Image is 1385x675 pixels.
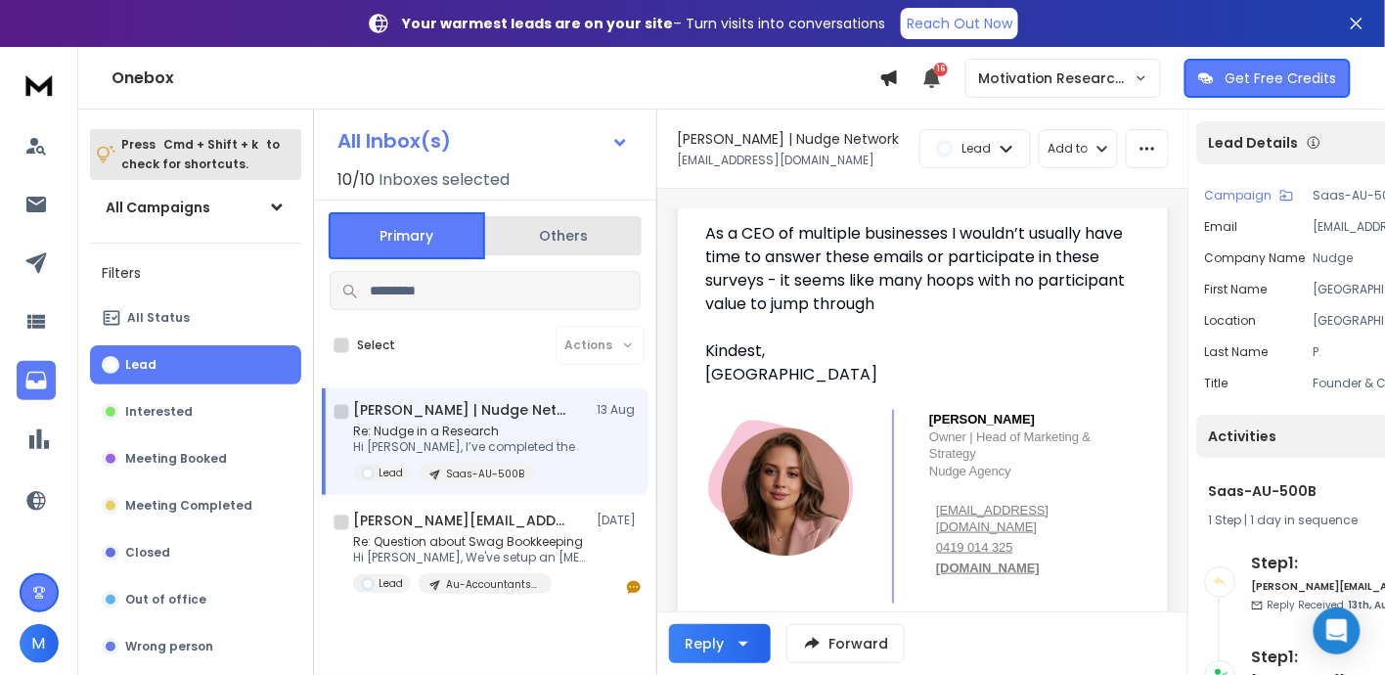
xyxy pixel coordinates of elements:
button: M [20,624,59,663]
button: Reply [669,624,771,663]
p: Lead [125,357,156,373]
p: Lead [961,141,991,157]
p: Add to [1048,141,1088,157]
p: Lead Details [1209,133,1299,153]
span: Cmd + Shift + k [160,133,261,156]
button: Closed [90,533,301,572]
p: [DATE] [597,513,641,528]
h3: Filters [90,259,301,287]
p: Get Free Credits [1226,68,1337,88]
h1: All Inbox(s) [337,131,451,151]
button: Campaign [1205,188,1294,203]
a: Reach Out Now [901,8,1018,39]
p: Motivation Research Outreach [978,68,1135,88]
img: Profile Picture [706,411,856,561]
button: Meeting Booked [90,439,301,478]
p: [PERSON_NAME] [929,411,1121,427]
p: Nudge Agency [929,463,1121,479]
p: title [1205,376,1229,391]
p: Au-Accountants-1-10-VNFullVerified [446,577,540,592]
button: Interested [90,392,301,431]
p: Email [1205,219,1238,235]
span: 16 [934,63,948,76]
div: As a CEO of multiple businesses I wouldn’t usually have time to answer these emails or participat... [705,222,1125,316]
button: Primary [329,212,485,259]
button: Meeting Completed [90,486,301,525]
p: Lead [379,576,403,591]
p: Out of office [125,592,206,607]
a: [EMAIL_ADDRESS][DOMAIN_NAME] [936,503,1049,534]
button: Lead [90,345,301,384]
h1: [PERSON_NAME] | Nudge Network [353,400,568,420]
p: Hi [PERSON_NAME], I’ve completed the [353,439,575,455]
p: First Name [1205,282,1268,297]
p: location [1205,313,1257,329]
strong: Your warmest leads are on your site [402,14,673,33]
button: Others [485,214,642,257]
span: 10 / 10 [337,168,375,192]
button: All Inbox(s) [322,121,645,160]
p: Company Name [1205,250,1306,266]
p: Owner | Head of Marketing & Strategy [929,428,1121,462]
button: Wrong person [90,627,301,666]
p: [EMAIL_ADDRESS][DOMAIN_NAME] [677,153,874,168]
p: Interested [125,404,193,420]
button: All Campaigns [90,188,301,227]
p: Meeting Completed [125,498,252,514]
p: Hi [PERSON_NAME], We've setup an [MEDICAL_DATA] [353,550,588,565]
button: Out of office [90,580,301,619]
p: Meeting Booked [125,451,227,467]
p: – Turn visits into conversations [402,14,885,33]
button: Forward [786,624,905,663]
p: Closed [125,545,170,561]
p: Press to check for shortcuts. [121,135,280,174]
p: Reach Out Now [907,14,1012,33]
h1: [PERSON_NAME] | Nudge Network [677,129,899,149]
div: Kindest, [705,339,1125,363]
span: 1 Step [1209,512,1242,528]
button: Get Free Credits [1184,59,1351,98]
a: 0419 014 325 [936,540,1013,555]
h1: [PERSON_NAME][EMAIL_ADDRESS][DOMAIN_NAME] [353,511,568,530]
div: Open Intercom Messenger [1314,607,1361,654]
p: Last Name [1205,344,1269,360]
p: Wrong person [125,639,213,654]
span: 1 day in sequence [1251,512,1359,528]
p: Re: Question about Swag Bookkeeping [353,534,588,550]
p: Saas-AU-500B [446,467,524,481]
div: Reply [685,634,724,653]
p: Campaign [1205,188,1273,203]
label: Select [357,337,395,353]
p: 13 Aug [597,402,641,418]
img: logo [20,67,59,103]
h3: Inboxes selected [379,168,510,192]
p: Re: Nudge in a Research [353,424,575,439]
a: [DOMAIN_NAME] [936,561,1040,575]
button: All Status [90,298,301,337]
h1: Onebox [112,67,879,90]
h1: All Campaigns [106,198,210,217]
p: All Status [127,310,190,326]
p: Lead [379,466,403,480]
